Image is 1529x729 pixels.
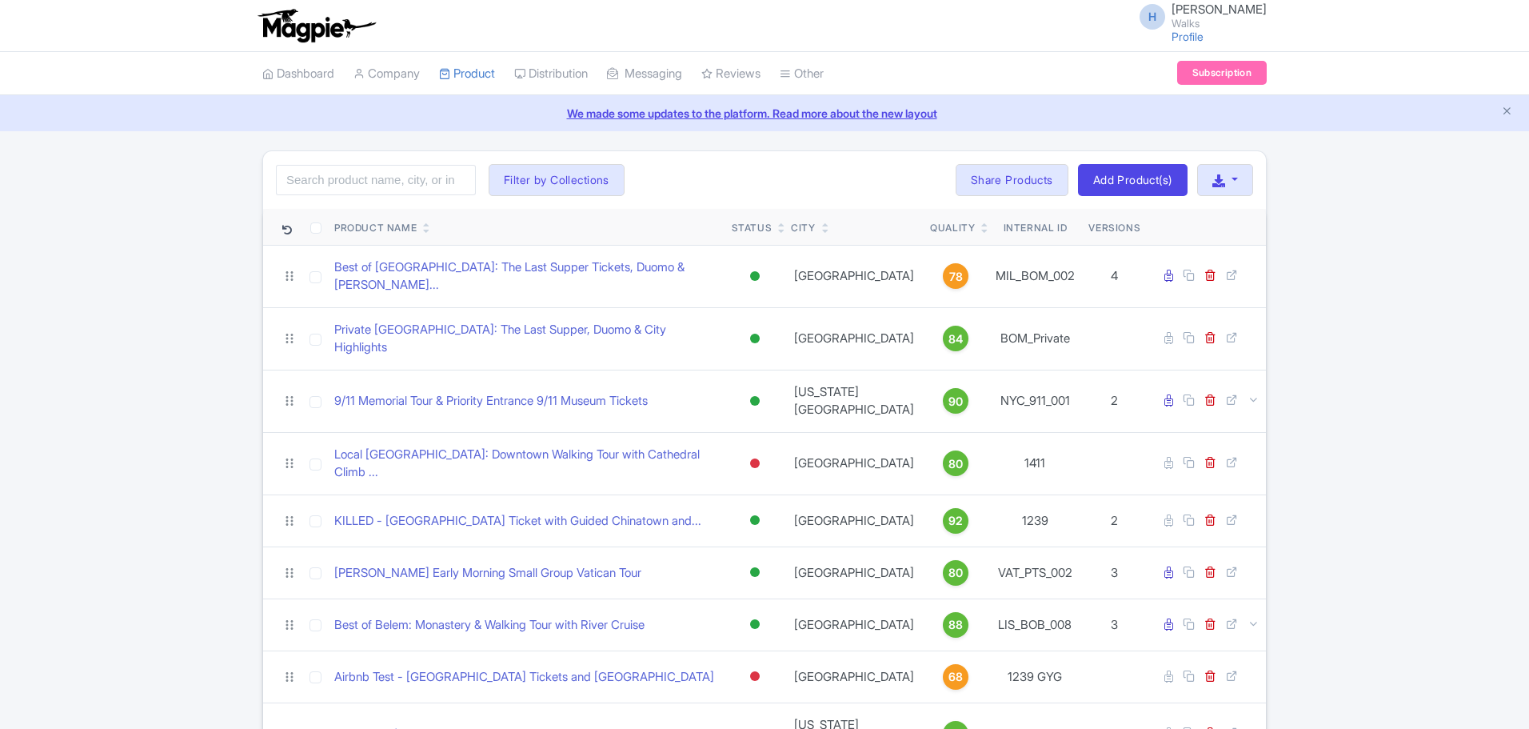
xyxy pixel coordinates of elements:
div: Product Name [334,221,417,235]
span: 80 [948,455,963,473]
a: 84 [930,326,981,351]
span: 2 [1111,393,1118,408]
div: Active [747,561,763,584]
td: 1239 GYG [988,651,1082,703]
a: 90 [930,388,981,414]
a: 92 [930,508,981,534]
button: Close announcement [1501,103,1513,122]
span: 80 [948,564,963,582]
a: H [PERSON_NAME] Walks [1130,3,1267,29]
a: Best of [GEOGRAPHIC_DATA]: The Last Supper Tickets, Duomo & [PERSON_NAME]... [334,258,719,294]
a: 80 [930,451,981,476]
span: 84 [948,330,963,348]
a: 80 [930,560,981,586]
span: 2 [1111,513,1118,528]
div: Quality [930,221,975,235]
a: Share Products [956,164,1068,196]
span: H [1140,4,1165,30]
td: MIL_BOM_002 [988,245,1082,307]
div: Inactive [747,452,763,475]
div: Active [747,613,763,636]
a: Local [GEOGRAPHIC_DATA]: Downtown Walking Tour with Cathedral Climb ... [334,446,719,482]
a: 78 [930,263,981,289]
span: 68 [948,668,963,686]
td: NYC_911_001 [988,370,1082,432]
a: Subscription [1177,61,1267,85]
a: Messaging [607,52,682,96]
td: [US_STATE][GEOGRAPHIC_DATA] [784,370,924,432]
td: [GEOGRAPHIC_DATA] [784,495,924,547]
a: Best of Belem: Monastery & Walking Tour with River Cruise [334,616,645,635]
td: 1239 [988,495,1082,547]
div: Status [732,221,772,235]
td: [GEOGRAPHIC_DATA] [784,651,924,703]
a: 68 [930,664,981,690]
small: Walks [1172,18,1267,29]
a: Private [GEOGRAPHIC_DATA]: The Last Supper, Duomo & City Highlights [334,321,719,357]
a: Reviews [701,52,761,96]
span: 4 [1111,268,1118,283]
td: [GEOGRAPHIC_DATA] [784,547,924,599]
td: [GEOGRAPHIC_DATA] [784,599,924,651]
div: Inactive [747,665,763,688]
a: 88 [930,612,981,638]
td: 1411 [988,432,1082,495]
td: BOM_Private [988,307,1082,370]
a: Product [439,52,495,96]
th: Versions [1082,209,1147,246]
img: logo-ab69f6fb50320c5b225c76a69d11143b.png [254,8,378,43]
div: Active [747,390,763,413]
div: City [791,221,815,235]
span: 3 [1111,617,1118,632]
a: KILLED - [GEOGRAPHIC_DATA] Ticket with Guided Chinatown and... [334,512,701,531]
td: [GEOGRAPHIC_DATA] [784,245,924,307]
button: Filter by Collections [489,164,625,196]
td: LIS_BOB_008 [988,599,1082,651]
a: [PERSON_NAME] Early Morning Small Group Vatican Tour [334,564,641,583]
a: Other [780,52,824,96]
a: Distribution [514,52,588,96]
span: 90 [948,393,963,411]
a: We made some updates to the platform. Read more about the new layout [10,105,1519,122]
input: Search product name, city, or interal id [276,165,476,195]
span: [PERSON_NAME] [1172,2,1267,17]
a: Company [353,52,420,96]
th: Internal ID [988,209,1082,246]
a: Profile [1172,30,1204,43]
span: 88 [948,616,963,634]
span: 3 [1111,565,1118,580]
a: Airbnb Test - [GEOGRAPHIC_DATA] Tickets and [GEOGRAPHIC_DATA] [334,668,714,687]
span: 92 [948,512,963,530]
span: 78 [949,268,963,286]
a: Add Product(s) [1078,164,1188,196]
td: [GEOGRAPHIC_DATA] [784,432,924,495]
td: VAT_PTS_002 [988,547,1082,599]
a: Dashboard [262,52,334,96]
div: Active [747,509,763,532]
div: Active [747,265,763,288]
div: Active [747,327,763,350]
a: 9/11 Memorial Tour & Priority Entrance 9/11 Museum Tickets [334,392,648,411]
td: [GEOGRAPHIC_DATA] [784,307,924,370]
